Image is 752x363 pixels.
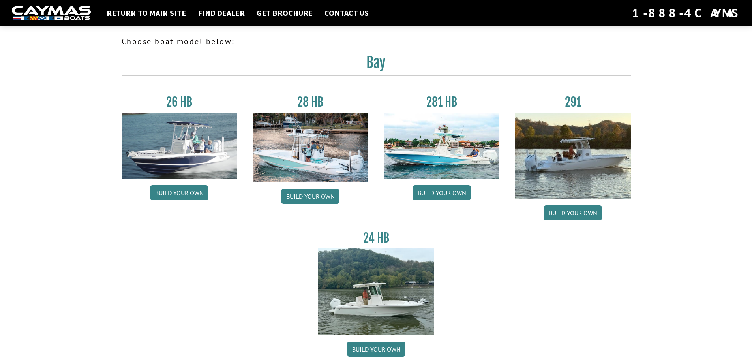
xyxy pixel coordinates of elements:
img: 24_HB_thumbnail.jpg [318,248,434,335]
h3: 26 HB [122,95,237,109]
div: 1-888-4CAYMAS [632,4,740,22]
a: Return to main site [103,8,190,18]
a: Build your own [347,342,405,357]
h3: 24 HB [318,231,434,245]
img: 28-hb-twin.jpg [384,113,500,179]
img: 26_new_photo_resized.jpg [122,113,237,179]
h3: 281 HB [384,95,500,109]
img: 291_Thumbnail.jpg [515,113,631,199]
a: Build your own [544,205,602,220]
a: Build your own [413,185,471,200]
h2: Bay [122,54,631,76]
img: white-logo-c9c8dbefe5ff5ceceb0f0178aa75bf4bb51f6bca0971e226c86eb53dfe498488.png [12,6,91,21]
a: Build your own [281,189,339,204]
img: 28_hb_thumbnail_for_caymas_connect.jpg [253,113,368,182]
a: Build your own [150,185,208,200]
a: Get Brochure [253,8,317,18]
p: Choose boat model below: [122,36,631,47]
h3: 291 [515,95,631,109]
a: Contact Us [321,8,373,18]
h3: 28 HB [253,95,368,109]
a: Find Dealer [194,8,249,18]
